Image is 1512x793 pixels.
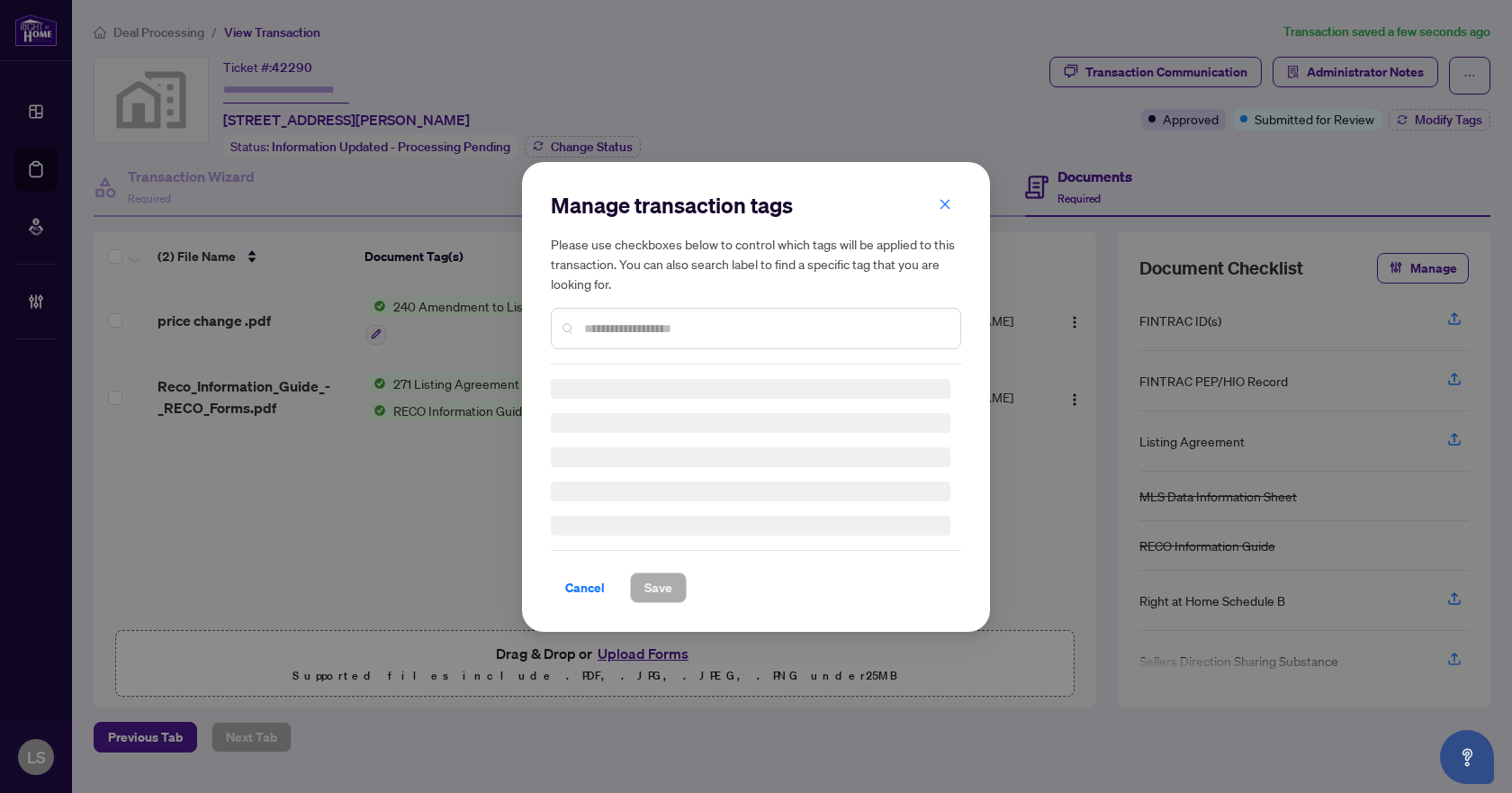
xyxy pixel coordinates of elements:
[551,572,619,603] button: Cancel
[551,234,961,293] h5: Please use checkboxes below to control which tags will be applied to this transaction. You can al...
[939,197,951,210] span: close
[630,572,687,603] button: Save
[551,191,961,220] h2: Manage transaction tags
[565,573,605,602] span: Cancel
[1440,730,1494,784] button: Open asap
